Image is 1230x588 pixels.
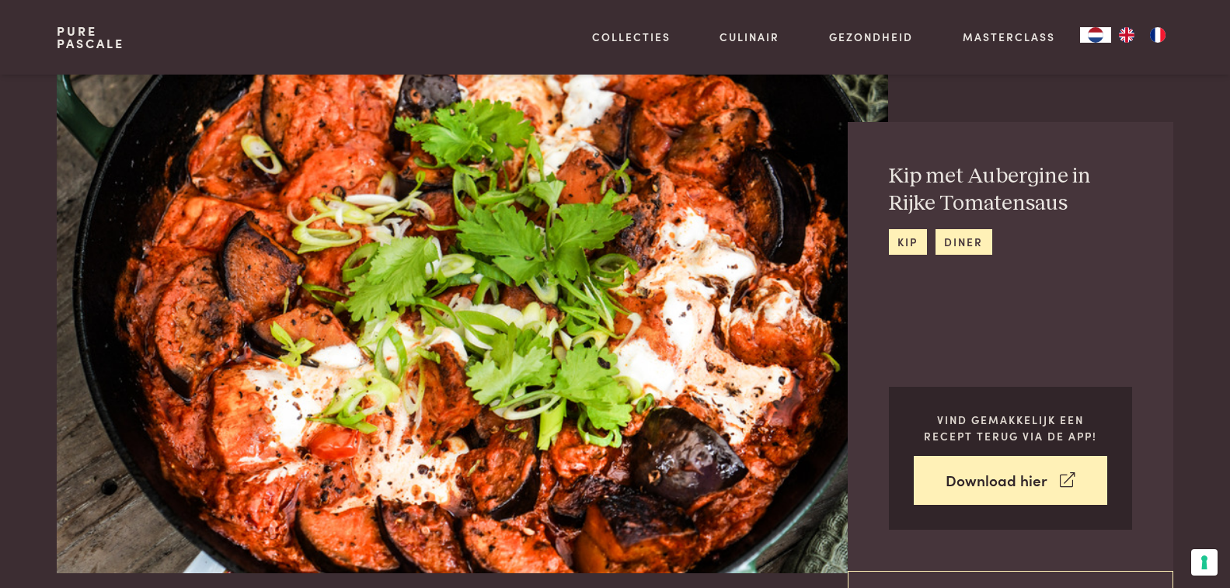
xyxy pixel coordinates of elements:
[914,456,1107,505] a: Download hier
[829,29,913,45] a: Gezondheid
[1080,27,1111,43] a: NL
[889,163,1132,217] h2: Kip met Aubergine in Rijke Tomatensaus
[720,29,779,45] a: Culinair
[1191,549,1218,576] button: Uw voorkeuren voor toestemming voor trackingtechnologieën
[57,25,124,50] a: PurePascale
[936,229,992,255] a: diner
[963,29,1055,45] a: Masterclass
[1111,27,1142,43] a: EN
[592,29,671,45] a: Collecties
[1080,27,1111,43] div: Language
[1111,27,1173,43] ul: Language list
[889,229,927,255] a: kip
[1080,27,1173,43] aside: Language selected: Nederlands
[1142,27,1173,43] a: FR
[914,412,1107,444] p: Vind gemakkelijk een recept terug via de app!
[57,75,887,573] img: Kip met Aubergine in Rijke Tomatensaus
